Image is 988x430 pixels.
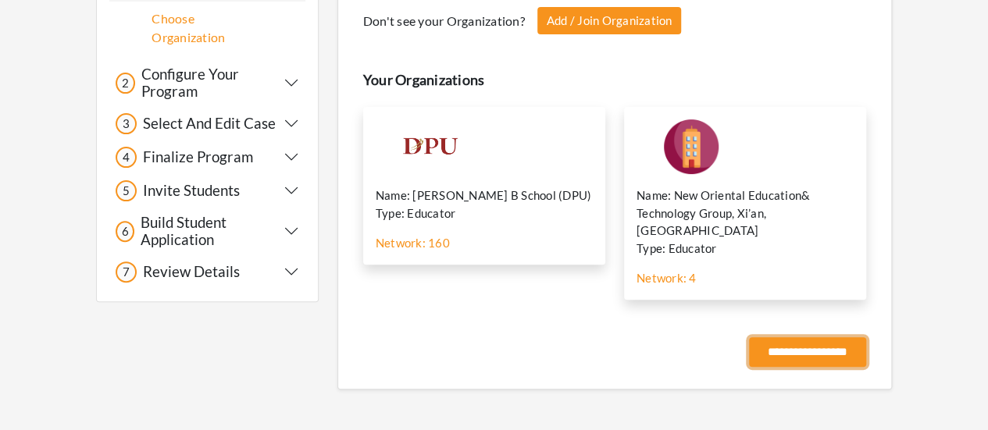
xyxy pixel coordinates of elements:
[134,214,284,249] h5: Build Student Application
[137,148,253,166] h5: Finalize Program
[116,113,299,134] button: 3 Select And Edit Case
[537,7,682,34] a: Add / Join Organization
[116,180,137,201] div: 5
[637,187,854,240] p: Name: New Oriental Education& Technology Group, Xi’an, [GEOGRAPHIC_DATA]
[116,214,299,249] button: 6 Build Student Application
[135,66,284,101] h5: Configure Your Program
[137,182,240,200] h5: Invite Students
[116,113,137,134] div: 3
[376,187,593,204] p: Name: [PERSON_NAME] B School (DPU)
[137,263,240,281] h5: Review Details
[116,221,134,242] div: 6
[376,119,485,174] img: images-6.png
[116,180,299,201] button: 5 Invite Students
[116,261,137,283] div: 7
[637,240,854,258] p: Type: Educator
[363,72,866,89] h4: Your Organizations
[376,204,593,222] p: Type: Educator
[637,119,746,174] img: Company-Icon-7f8a26afd1715722aa5ae9dc11300c11ceeb4d32eda0db0d61c21d11b95ecac6.png
[116,73,135,94] div: 2
[116,261,299,283] button: 7 Review Details
[137,115,276,133] h5: Select And Edit Case
[116,147,299,168] button: 4 Finalize Program
[116,66,299,101] button: 2 Configure Your Program
[116,147,137,168] div: 4
[637,269,697,287] a: Network: 4
[363,13,525,28] h4: Don't see your Organization?
[376,234,450,252] a: Network: 160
